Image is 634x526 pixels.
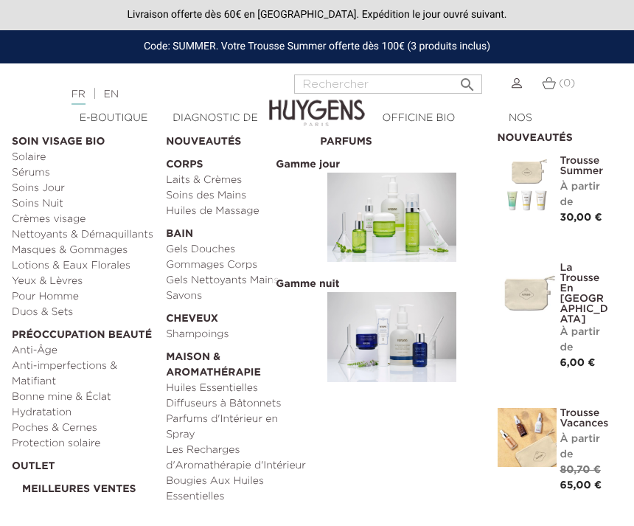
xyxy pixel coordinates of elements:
[12,451,156,474] a: OUTLET
[12,405,156,421] a: Hydratation
[12,181,156,196] a: Soins Jour
[12,421,156,436] a: Poches & Cernes
[72,89,86,105] a: FR
[12,305,156,320] a: Duos & Sets
[294,75,482,94] input: Rechercher
[12,150,156,165] a: Solaire
[166,204,310,219] a: Huiles de Massage
[12,196,156,212] a: Soins Nuit
[320,269,464,389] a: Gamme nuit
[166,381,310,396] a: Huiles Essentielles
[12,165,156,181] a: Sérums
[12,320,156,343] a: Préoccupation beauté
[166,242,310,257] a: Gels Douches
[560,179,612,210] div: À partir de
[272,158,344,171] span: Gamme jour
[64,86,254,103] div: |
[166,396,310,412] a: Diffuseurs à Bâtonnets
[560,156,612,176] a: Trousse Summer
[166,443,310,474] a: Les Recharges d'Aromathérapie d'Intérieur
[166,173,310,188] a: Laits & Crèmes
[166,257,310,273] a: Gommages Corps
[12,243,156,258] a: Masques & Gommages
[327,292,456,381] img: routine_nuit_banner.jpg
[166,474,310,505] a: Bougies Aux Huiles Essentielles
[459,72,476,89] i: 
[104,89,119,100] a: EN
[470,111,571,142] a: Nos engagements
[320,127,464,150] a: Parfums
[560,325,612,356] div: À partir de
[560,408,612,429] a: Trousse Vacances
[559,78,575,89] span: (0)
[327,173,456,262] img: routine_jour_banner.jpg
[166,150,310,173] a: Corps
[560,212,602,223] span: 30,00 €
[560,263,612,325] a: La Trousse en [GEOGRAPHIC_DATA]
[166,304,310,327] a: Cheveux
[166,127,310,150] a: Nouveautés
[63,111,164,126] a: E-Boutique
[560,480,602,491] span: 65,00 €
[320,150,464,269] a: Gamme jour
[22,474,156,497] a: Meilleures Ventes
[166,412,310,443] a: Parfums d'Intérieur en Spray
[454,70,481,90] button: 
[12,359,156,390] a: Anti-imperfections & Matifiant
[166,188,310,204] a: Soins des Mains
[272,277,343,291] span: Gamme nuit
[12,227,156,243] a: Nettoyants & Démaquillants
[12,212,156,227] a: Crèmes visage
[12,343,156,359] a: Anti-Âge
[368,111,470,126] a: Officine Bio
[12,258,156,274] a: Lotions & Eaux Florales
[12,127,156,150] a: Soin Visage Bio
[12,390,156,405] a: Bonne mine & Éclat
[166,342,310,381] a: Maison & Aromathérapie
[498,127,612,145] h2: Nouveautés
[498,156,557,215] img: Trousse Summer
[560,358,596,368] span: 6,00 €
[12,436,156,451] a: Protection solaire
[166,273,310,288] a: Gels Nettoyants Mains
[166,327,310,342] a: Shampoings
[12,289,156,305] a: Pour Homme
[12,274,156,289] a: Yeux & Lèvres
[269,76,365,128] img: Huygens
[166,219,310,242] a: Bain
[166,288,310,304] a: Savons
[560,465,601,475] span: 80,70 €
[164,111,266,142] a: Diagnostic de peau
[498,408,557,467] img: La Trousse vacances
[560,432,612,463] div: À partir de
[498,263,557,322] img: La Trousse en Coton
